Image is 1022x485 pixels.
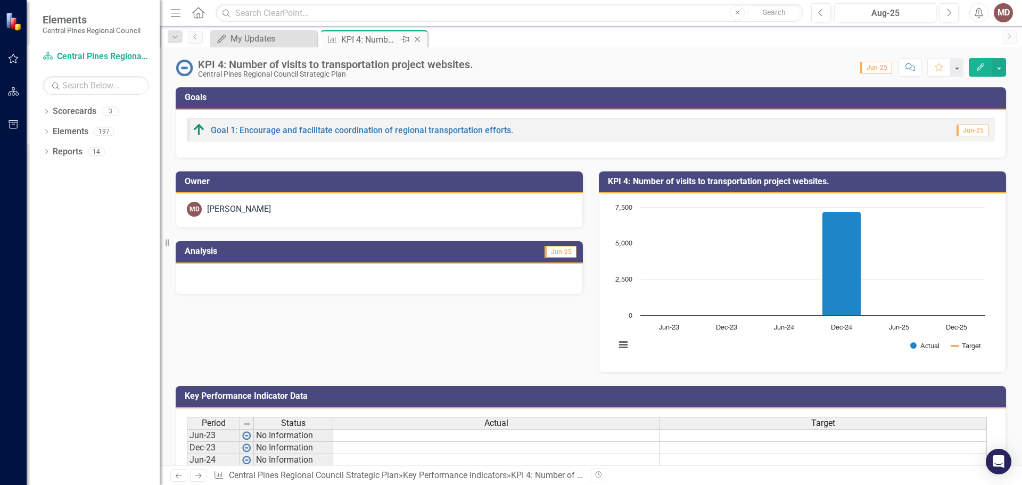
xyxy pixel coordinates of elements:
div: 14 [88,147,105,156]
text: Dec-23 [716,324,737,331]
span: Target [811,418,835,428]
button: Show Actual [910,342,939,350]
span: Jun-25 [957,125,988,136]
svg: Interactive chart [610,202,991,361]
td: No Information [254,429,333,442]
span: Search [763,8,786,17]
button: Aug-25 [834,3,936,22]
img: wPkqUstsMhMTgAAAABJRU5ErkJggg== [242,431,251,440]
path: Dec-24, 7,202. Actual. [822,212,861,316]
span: Period [202,418,226,428]
button: Search [747,5,801,20]
td: Dec-23 [187,442,240,454]
button: Show Target [952,342,981,350]
text: Jun-24 [774,324,794,331]
input: Search Below... [43,76,149,95]
td: Jun-24 [187,454,240,466]
a: Goal 1: Encourage and facilitate coordination of regional transportation efforts. [211,125,513,135]
text: Dec-25 [946,324,967,331]
a: Key Performance Indicators [403,470,507,480]
h3: Goals [185,93,1001,102]
text: Dec-24 [831,324,852,331]
text: 2,500 [615,276,632,283]
td: No Information [254,442,333,454]
a: Central Pines Regional Council Strategic Plan [229,470,399,480]
h3: Key Performance Indicator Data [185,391,1001,401]
td: Jun-23 [187,429,240,442]
img: 8DAGhfEEPCf229AAAAAElFTkSuQmCC [243,420,251,428]
button: MD [994,3,1013,22]
div: [PERSON_NAME] [207,203,271,216]
img: wPkqUstsMhMTgAAAABJRU5ErkJggg== [242,443,251,452]
img: wPkqUstsMhMTgAAAABJRU5ErkJggg== [242,456,251,464]
text: Jun-23 [659,324,679,331]
img: ClearPoint Strategy [5,12,24,31]
div: Central Pines Regional Council Strategic Plan [198,70,473,78]
h3: Owner [185,177,578,186]
a: Scorecards [53,105,96,118]
text: 5,000 [615,240,632,247]
span: Actual [484,418,508,428]
div: KPI 4: Number of visits to transportation project websites. [511,470,727,480]
div: Chart. Highcharts interactive chart. [610,202,995,361]
text: Jun-25 [889,324,909,331]
button: View chart menu, Chart [616,338,631,352]
td: No Information [254,454,333,466]
div: 3 [102,107,119,116]
a: Elements [53,126,88,138]
text: 7,500 [615,204,632,211]
div: MD [187,202,202,217]
span: Elements [43,13,141,26]
text: 0 [629,313,632,319]
span: Status [281,418,306,428]
a: My Updates [213,32,314,45]
div: KPI 4: Number of visits to transportation project websites. [341,33,398,46]
span: Jun-25 [545,246,576,258]
img: No Information [176,59,193,76]
div: Open Intercom Messenger [986,449,1011,474]
img: On track for on-time completion [193,124,205,136]
input: Search ClearPoint... [216,4,803,22]
div: My Updates [230,32,314,45]
div: KPI 4: Number of visits to transportation project websites. [198,59,473,70]
a: Reports [53,146,83,158]
div: 197 [94,127,114,136]
a: Central Pines Regional Council Strategic Plan [43,51,149,63]
span: Jun-25 [860,62,892,73]
h3: KPI 4: Number of visits to transportation project websites. [608,177,1001,186]
small: Central Pines Regional Council [43,26,141,35]
h3: Analysis [185,246,380,256]
div: » » [213,470,583,482]
div: Aug-25 [838,7,933,20]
